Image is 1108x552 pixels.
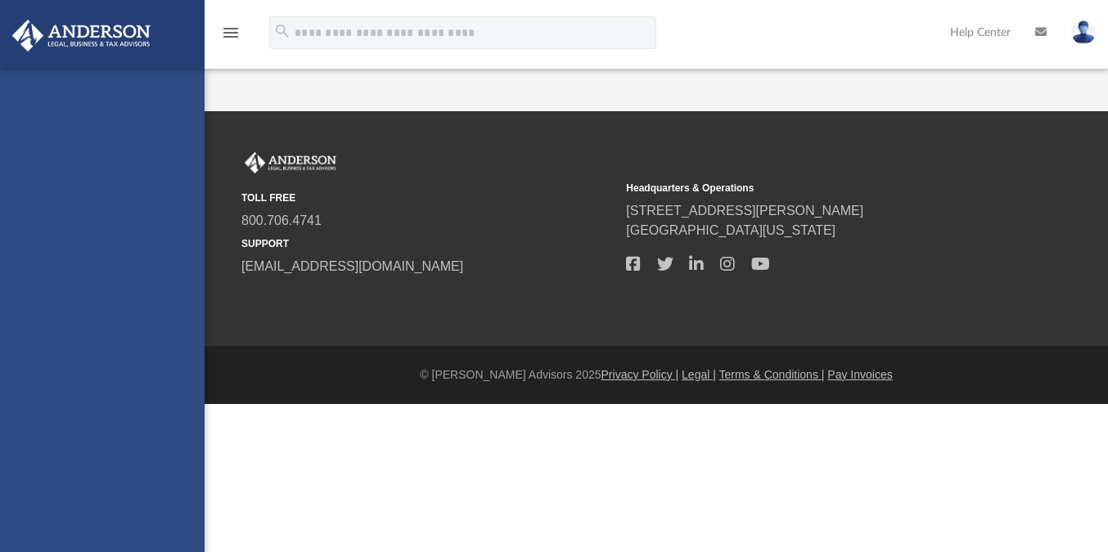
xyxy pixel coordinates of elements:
[241,213,322,227] a: 800.706.4741
[241,191,615,205] small: TOLL FREE
[205,366,1108,384] div: © [PERSON_NAME] Advisors 2025
[682,368,716,381] a: Legal |
[626,223,836,237] a: [GEOGRAPHIC_DATA][US_STATE]
[273,22,291,40] i: search
[626,181,999,195] small: Headquarters & Operations
[626,204,863,218] a: [STREET_ADDRESS][PERSON_NAME]
[827,368,892,381] a: Pay Invoices
[241,152,340,173] img: Anderson Advisors Platinum Portal
[601,368,679,381] a: Privacy Policy |
[7,20,155,52] img: Anderson Advisors Platinum Portal
[221,23,241,43] i: menu
[241,259,463,273] a: [EMAIL_ADDRESS][DOMAIN_NAME]
[221,31,241,43] a: menu
[241,236,615,251] small: SUPPORT
[1071,20,1096,44] img: User Pic
[719,368,825,381] a: Terms & Conditions |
